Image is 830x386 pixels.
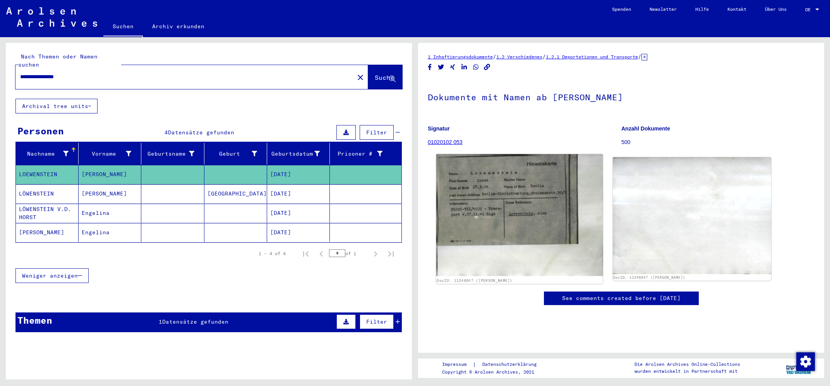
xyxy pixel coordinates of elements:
mat-header-cell: Geburt‏ [204,143,267,165]
h1: Dokumente mit Namen ab [PERSON_NAME] [428,79,815,113]
mat-header-cell: Prisoner # [330,143,401,165]
mat-cell: LÖWENSTEIN V.D. HORST [16,204,79,223]
img: 002.jpg [613,157,772,274]
img: yv_logo.png [784,358,813,377]
p: 500 [621,138,815,146]
mat-cell: [GEOGRAPHIC_DATA] [204,184,267,203]
span: DE [805,7,814,12]
a: Datenschutzerklärung [476,360,546,369]
mat-cell: [DATE] [267,165,330,184]
span: 4 [165,129,168,136]
button: Next page [368,246,383,261]
div: of 1 [329,250,368,257]
div: Geburtsname [144,150,194,158]
p: Die Arolsen Archives Online-Collections [635,361,740,368]
button: Share on WhatsApp [472,62,480,72]
mat-cell: [DATE] [267,204,330,223]
button: Weniger anzeigen [15,268,89,283]
a: 1.2.1 Deportationen und Transporte [546,54,638,60]
mat-header-cell: Nachname [16,143,79,165]
button: Copy link [483,62,491,72]
div: Vorname [82,148,141,160]
div: 1 – 4 of 4 [259,250,286,257]
img: Arolsen_neg.svg [6,7,97,27]
button: Suche [368,65,402,89]
img: Zustimmung ändern [796,352,815,371]
div: Prisoner # [333,148,392,160]
div: Vorname [82,150,131,158]
span: / [493,53,496,60]
span: / [542,53,546,60]
div: Geburtsname [144,148,204,160]
button: Filter [360,314,394,329]
div: Geburt‏ [207,150,257,158]
a: See comments created before [DATE] [562,294,681,302]
a: DocID: 11246047 ([PERSON_NAME]) [613,275,685,280]
div: Geburtsdatum [270,148,329,160]
mat-header-cell: Geburtsname [141,143,204,165]
div: Themen [17,313,52,327]
div: Prisoner # [333,150,382,158]
mat-cell: [PERSON_NAME] [79,165,141,184]
button: First page [298,246,314,261]
mat-cell: LOEWENSTEIN [16,165,79,184]
b: Anzahl Dokumente [621,125,670,132]
mat-cell: [DATE] [267,223,330,242]
button: Last page [383,246,399,261]
button: Share on Twitter [437,62,445,72]
a: 01020102 053 [428,139,463,145]
mat-cell: [PERSON_NAME] [79,184,141,203]
a: 1 Inhaftierungsdokumente [428,54,493,60]
div: Nachname [19,148,78,160]
span: / [638,53,641,60]
div: Nachname [19,150,69,158]
div: Geburtsdatum [270,150,320,158]
mat-label: Nach Themen oder Namen suchen [18,53,98,68]
mat-cell: LÖWENSTEIN [16,184,79,203]
mat-cell: [DATE] [267,184,330,203]
a: Impressum [442,360,473,369]
mat-cell: Engelina [79,204,141,223]
button: Previous page [314,246,329,261]
span: Weniger anzeigen [22,272,78,279]
span: Datensätze gefunden [168,129,234,136]
div: | [442,360,546,369]
a: 1.2 Verschiedenes [496,54,542,60]
button: Clear [353,69,368,85]
mat-icon: close [356,73,365,82]
p: Copyright © Arolsen Archives, 2021 [442,369,546,376]
span: Suche [375,74,394,81]
span: Datensätze gefunden [162,318,228,325]
div: Personen [17,124,64,138]
span: Filter [366,318,387,325]
span: Filter [366,129,387,136]
span: 1 [159,318,162,325]
p: wurden entwickelt in Partnerschaft mit [635,368,740,375]
b: Signatur [428,125,450,132]
button: Share on LinkedIn [460,62,468,72]
button: Share on Xing [449,62,457,72]
img: 001.jpg [436,154,603,276]
mat-cell: Engelina [79,223,141,242]
a: Archiv erkunden [143,17,214,36]
a: DocID: 11246047 ([PERSON_NAME]) [437,278,512,283]
mat-header-cell: Geburtsdatum [267,143,330,165]
mat-cell: [PERSON_NAME] [16,223,79,242]
a: Suchen [103,17,143,37]
button: Archival tree units [15,99,98,113]
button: Filter [360,125,394,140]
button: Share on Facebook [426,62,434,72]
mat-header-cell: Vorname [79,143,141,165]
div: Geburt‏ [207,148,267,160]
